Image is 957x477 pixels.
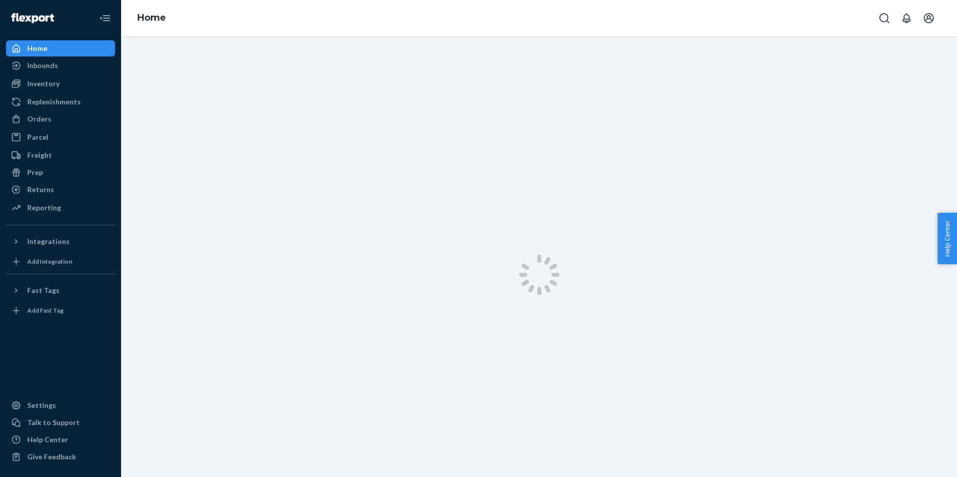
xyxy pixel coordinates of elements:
div: Fast Tags [27,285,60,295]
div: Settings [27,400,56,410]
div: Inbounds [27,61,58,71]
div: Give Feedback [27,452,76,462]
div: Parcel [27,132,48,142]
a: Replenishments [6,94,115,110]
a: Inventory [6,76,115,92]
a: Reporting [6,200,115,216]
a: Help Center [6,432,115,448]
div: Home [27,43,47,53]
div: Add Integration [27,257,72,266]
a: Prep [6,164,115,181]
a: Freight [6,147,115,163]
div: Add Fast Tag [27,306,64,315]
div: Help Center [27,435,68,445]
a: Returns [6,182,115,198]
div: Replenishments [27,97,81,107]
div: Integrations [27,236,70,247]
a: Add Integration [6,254,115,270]
div: Reporting [27,203,61,213]
button: Close Navigation [95,8,115,28]
div: Prep [27,167,43,177]
button: Open Search Box [874,8,894,28]
button: Open account menu [919,8,939,28]
ol: breadcrumbs [129,4,174,33]
div: Freight [27,150,52,160]
div: Returns [27,185,54,195]
button: Give Feedback [6,449,115,465]
button: Talk to Support [6,414,115,431]
a: Orders [6,111,115,127]
div: Inventory [27,79,60,89]
a: Home [6,40,115,56]
button: Open notifications [896,8,917,28]
button: Fast Tags [6,282,115,299]
a: Parcel [6,129,115,145]
a: Home [137,12,166,23]
img: Flexport logo [11,13,54,23]
button: Help Center [937,213,957,264]
div: Talk to Support [27,418,80,428]
div: Orders [27,114,51,124]
a: Inbounds [6,57,115,74]
button: Integrations [6,233,115,250]
a: Add Fast Tag [6,303,115,319]
a: Settings [6,397,115,413]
